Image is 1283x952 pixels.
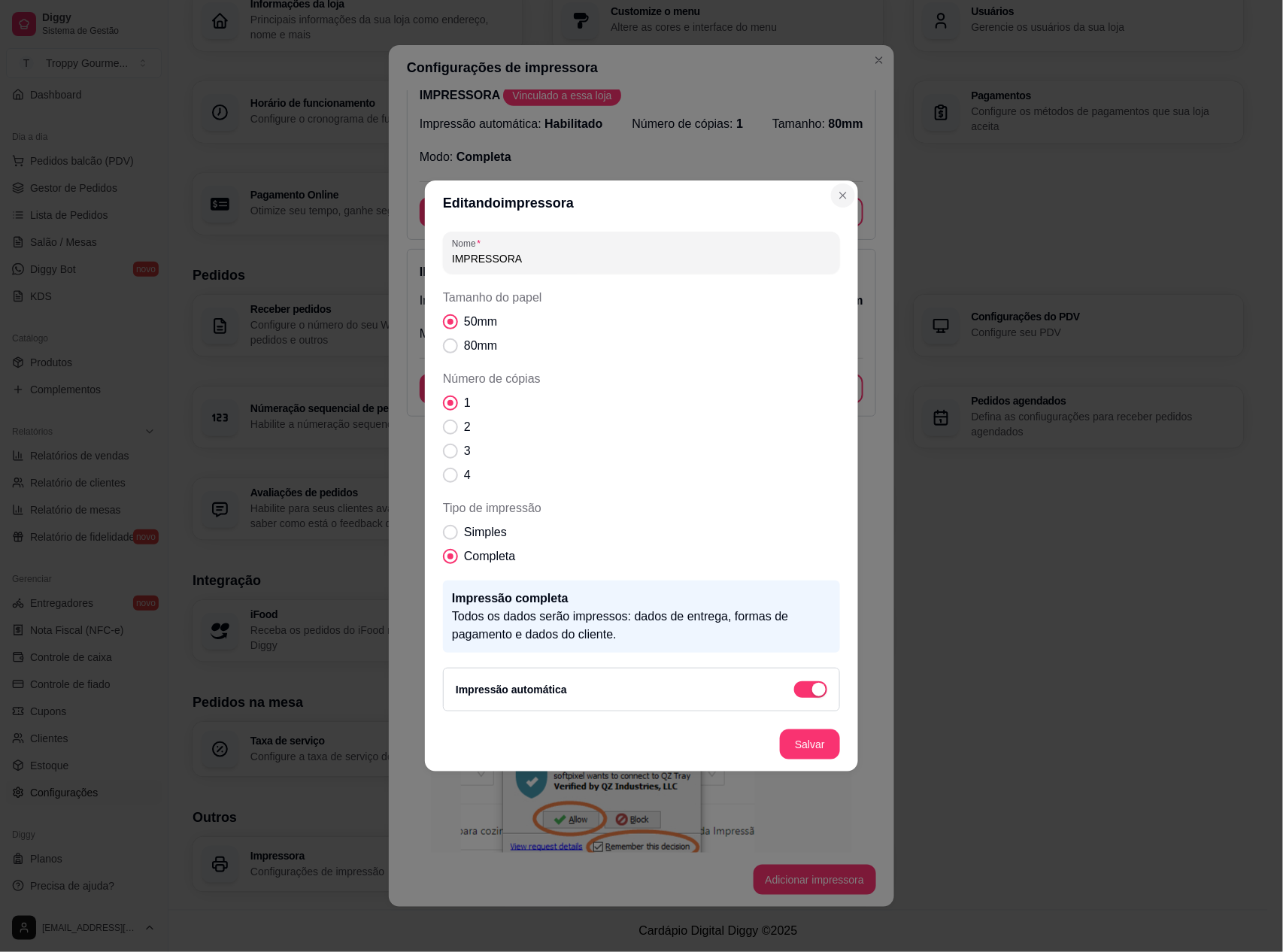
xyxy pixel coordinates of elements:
[452,251,831,266] input: Nome
[456,684,567,696] label: Impressão automática
[464,547,515,565] span: Completa
[464,523,507,541] span: Simples
[443,370,840,388] span: Número de cópias
[443,289,840,307] span: Tamanho do papel
[443,370,840,484] div: Número de cópias
[464,418,471,436] span: 2
[443,289,840,355] div: Tamanho do papel
[452,608,831,644] p: Todos os dados serão impressos: dados de entrega, formas de pagamento e dados do cliente.
[425,180,858,226] header: Editando impressora
[452,237,486,250] label: Nome
[443,499,840,517] span: Tipo de impressão
[464,394,471,412] span: 1
[452,590,831,608] p: Impressão completa
[464,313,497,331] span: 50mm
[464,466,471,484] span: 4
[464,337,497,355] span: 80mm
[443,499,840,565] div: Tipo de impressão
[464,442,471,460] span: 3
[831,183,855,208] button: Close
[780,729,840,759] button: Salvar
